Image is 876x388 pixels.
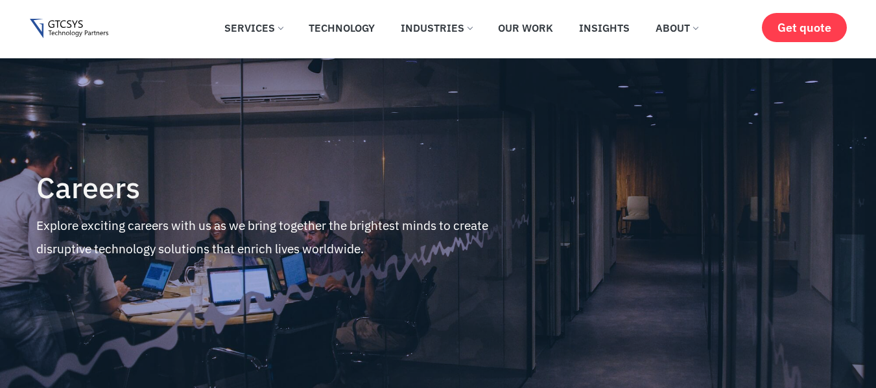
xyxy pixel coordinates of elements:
a: Our Work [488,14,563,42]
h4: Careers [36,172,534,204]
a: Services [215,14,292,42]
img: Gtcsys logo [30,19,108,39]
a: Industries [391,14,482,42]
a: Insights [569,14,639,42]
a: Technology [299,14,385,42]
a: About [646,14,707,42]
span: Get quote [777,21,831,34]
p: Explore exciting careers with us as we bring together the brightest minds to create disruptive te... [36,214,534,260]
a: Get quote [762,13,847,42]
